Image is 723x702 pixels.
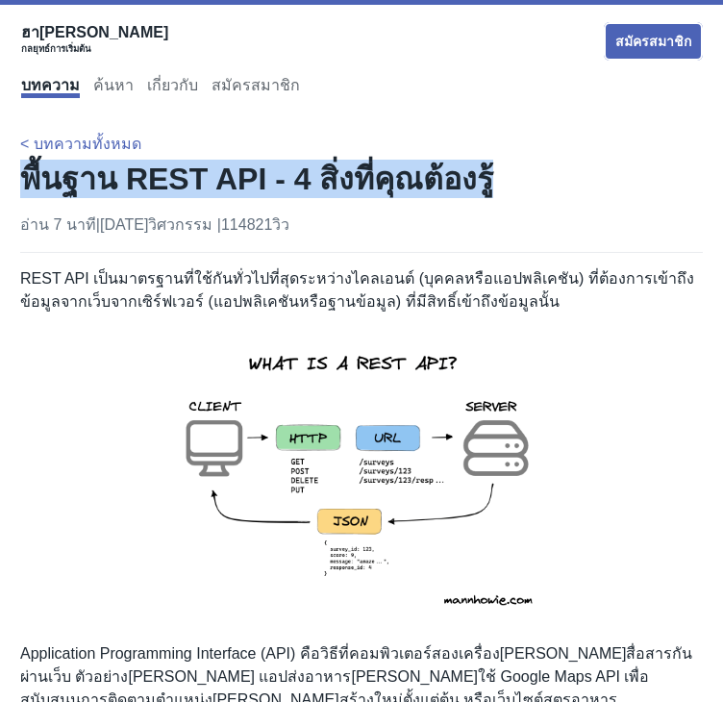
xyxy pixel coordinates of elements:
[100,216,148,233] font: [DATE]
[20,162,493,196] font: พื้นฐาน REST API - 4 สิ่งที่คุณต้องรู้
[21,43,91,54] font: กลยุทธ์การเริ่มต้น
[93,77,134,93] font: ค้นหา
[21,24,168,40] font: ฮา[PERSON_NAME]
[147,77,198,98] a: เกี่ยวกับ
[212,77,300,98] a: สมัครสมาชิก
[148,216,212,233] a: วิศวกรรม
[147,77,198,93] font: เกี่ยวกับ
[217,216,221,233] font: |
[21,77,80,93] font: บทความ
[20,270,694,310] font: REST API เป็นมาตรฐานที่ใช้กันทั่วไปที่สุดระหว่างไคลเอนต์ (บุคคลหรือแอปพลิเคชัน) ที่ต้องการเข้าถึง...
[272,216,289,233] font: วิว
[615,34,691,49] font: สมัครสมาชิก
[221,216,272,233] font: 114821
[96,216,100,233] font: |
[93,77,134,98] a: ค้นหา
[151,329,572,627] img: ส่วนที่เหลือของ API
[20,216,96,233] font: อ่าน 7 นาที
[20,136,141,152] a: < บทความทั้งหมด
[212,77,300,93] font: สมัครสมาชิก
[604,22,703,61] a: สมัครสมาชิก
[21,77,80,98] a: บทความ
[21,19,168,55] a: ฮา[PERSON_NAME]กลยุทธ์การเริ่มต้น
